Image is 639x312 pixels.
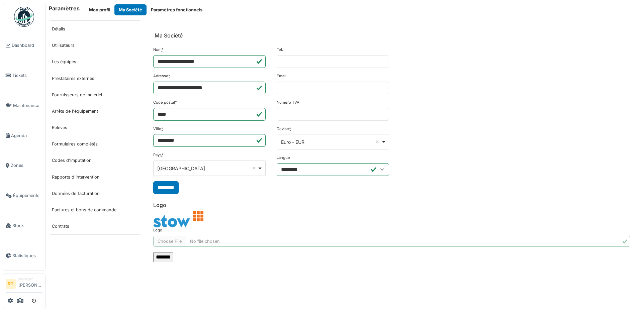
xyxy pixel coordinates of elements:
abbr: Requis [289,126,291,131]
label: Email [277,73,286,79]
label: Langue [277,155,290,161]
li: RG [6,279,16,289]
label: Logo [153,227,162,233]
a: Détails [49,21,141,37]
a: Formulaires complétés [49,136,141,152]
abbr: Requis [161,126,163,131]
a: Statistiques [3,240,45,271]
button: Mon profil [85,4,114,15]
abbr: Requis [168,74,170,78]
a: Factures et bons de commande [49,202,141,218]
label: Devise [277,126,291,132]
a: Stock [3,211,45,241]
a: Fournisseurs de matériel [49,87,141,103]
span: Équipements [13,192,42,199]
h6: Logo [153,202,630,208]
li: [PERSON_NAME] [18,277,42,291]
button: Ma Société [114,4,147,15]
h6: Ma Société [155,32,183,39]
a: Codes d'imputation [49,152,141,169]
span: Dashboard [12,42,42,48]
abbr: Requis [175,100,177,105]
a: Rapports d'intervention [49,169,141,185]
label: Tél. [277,47,283,53]
img: 8nlazttr3090hmt36n87xrvipj0p [153,211,203,227]
abbr: Requis [162,47,164,52]
a: Maintenance [3,91,45,121]
span: Maintenance [13,102,42,109]
button: Remove item: 'EUR' [374,138,381,145]
a: Zones [3,150,45,181]
span: Agenda [11,132,42,139]
label: Ville [153,126,163,132]
label: Adresse [153,73,170,79]
h6: Paramètres [49,5,80,12]
a: Utilisateurs [49,37,141,54]
div: Manager [18,277,42,282]
a: Équipements [3,181,45,211]
span: Zones [11,162,42,169]
a: Contrats [49,218,141,234]
label: Numéro TVA [277,100,299,105]
a: Relevés [49,119,141,136]
button: Paramètres fonctionnels [147,4,207,15]
a: Tickets [3,61,45,91]
div: Euro - EUR [281,138,381,145]
span: Statistiques [12,252,42,259]
button: Remove item: 'BE' [251,165,257,172]
label: Nom [153,47,164,53]
a: RG Manager[PERSON_NAME] [6,277,42,293]
a: Dashboard [3,30,45,61]
label: Pays [153,152,164,158]
img: Badge_color-CXgf-gQk.svg [14,7,34,27]
div: [GEOGRAPHIC_DATA] [157,165,257,172]
a: Prestataires externes [49,70,141,87]
span: Stock [12,222,42,229]
span: Tickets [12,72,42,79]
abbr: Requis [162,152,164,157]
a: Données de facturation [49,185,141,202]
a: Les équipes [49,54,141,70]
label: Code postal [153,100,177,105]
a: Agenda [3,120,45,150]
a: Arrêts de l'équipement [49,103,141,119]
